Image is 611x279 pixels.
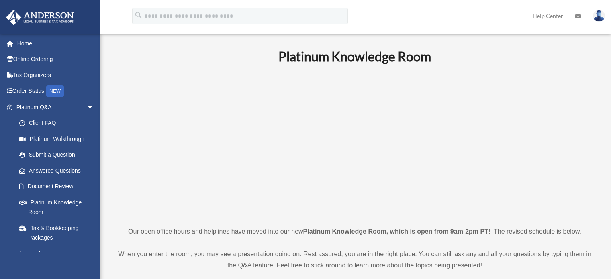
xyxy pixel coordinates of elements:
[4,10,76,25] img: Anderson Advisors Platinum Portal
[108,14,118,21] a: menu
[46,85,64,97] div: NEW
[134,11,143,20] i: search
[234,75,475,211] iframe: 231110_Toby_KnowledgeRoom
[86,99,102,116] span: arrow_drop_down
[108,11,118,21] i: menu
[11,131,106,147] a: Platinum Walkthrough
[593,10,605,22] img: User Pic
[6,51,106,67] a: Online Ordering
[11,163,106,179] a: Answered Questions
[303,228,488,235] strong: Platinum Knowledge Room, which is open from 9am-2pm PT
[11,147,106,163] a: Submit a Question
[114,226,595,237] p: Our open office hours and helplines have moved into our new ! The revised schedule is below.
[11,179,106,195] a: Document Review
[278,49,431,64] b: Platinum Knowledge Room
[6,99,106,115] a: Platinum Q&Aarrow_drop_down
[11,115,106,131] a: Client FAQ
[11,246,106,262] a: Land Trust & Deed Forum
[6,35,106,51] a: Home
[6,83,106,100] a: Order StatusNEW
[11,194,102,220] a: Platinum Knowledge Room
[6,67,106,83] a: Tax Organizers
[114,248,595,271] p: When you enter the room, you may see a presentation going on. Rest assured, you are in the right ...
[11,220,106,246] a: Tax & Bookkeeping Packages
